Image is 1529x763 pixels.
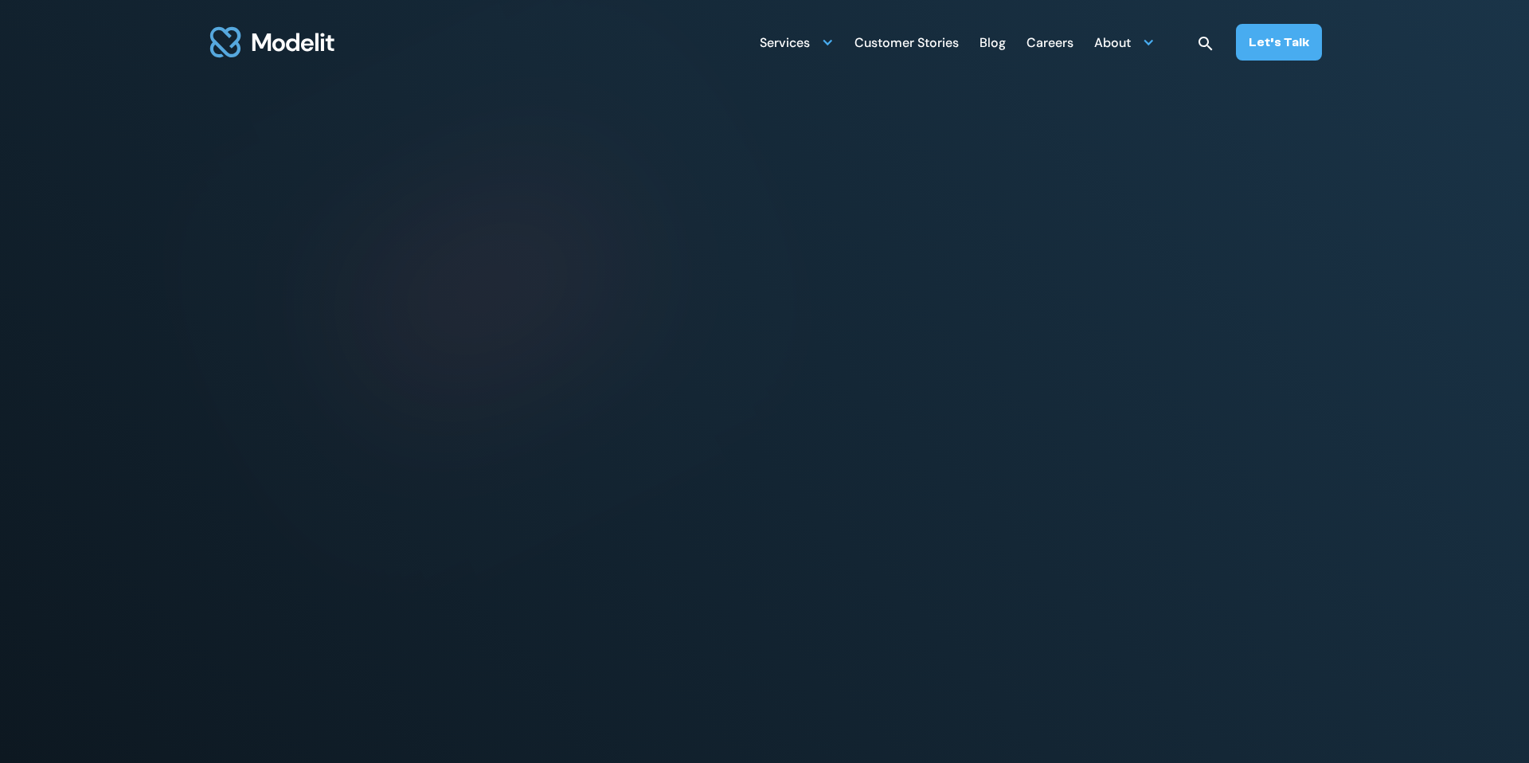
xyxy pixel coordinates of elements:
[1249,33,1309,51] div: Let’s Talk
[980,29,1006,60] div: Blog
[1094,29,1131,60] div: About
[760,29,810,60] div: Services
[760,26,834,57] div: Services
[207,18,338,67] a: home
[854,26,959,57] a: Customer Stories
[1027,26,1073,57] a: Careers
[854,29,959,60] div: Customer Stories
[1027,29,1073,60] div: Careers
[1094,26,1155,57] div: About
[207,18,338,67] img: modelit logo
[980,26,1006,57] a: Blog
[1236,24,1322,61] a: Let’s Talk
